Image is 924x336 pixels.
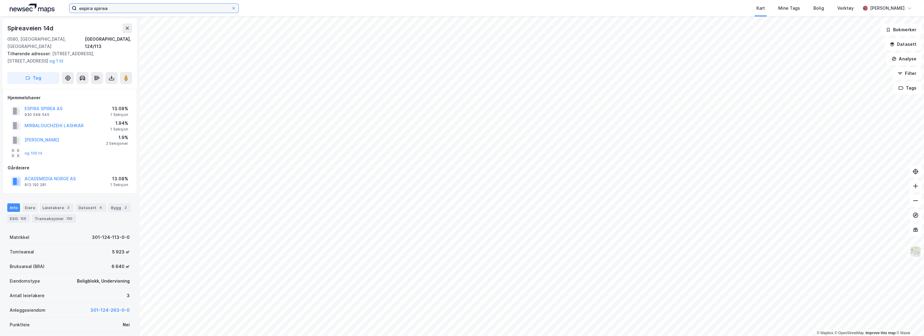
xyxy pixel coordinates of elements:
div: 130 [65,216,74,222]
div: 2 Seksjoner [106,141,128,146]
a: Improve this map [866,331,896,335]
div: 13.08% [110,105,128,112]
button: Tag [7,72,59,84]
button: Datasett [885,38,922,50]
button: Analyse [886,53,922,65]
div: 1 Seksjon [110,127,128,132]
span: Tilhørende adresser: [7,51,52,56]
div: Boligblokk, Undervisning [77,277,130,285]
div: 2 [122,205,128,211]
div: [STREET_ADDRESS], [STREET_ADDRESS] [7,50,127,65]
div: Transaksjoner [32,214,76,223]
div: Matrikkel [10,234,29,241]
div: 0580, [GEOGRAPHIC_DATA], [GEOGRAPHIC_DATA] [7,36,85,50]
div: 4 [98,205,104,211]
div: Leietakere [40,203,74,212]
button: 301-124-263-0-0 [90,307,130,314]
div: 1 Seksjon [110,112,128,117]
div: ESG [7,214,30,223]
div: Kart [756,5,765,12]
div: Bygg [108,203,131,212]
div: 13.08% [110,175,128,182]
div: 930 548 545 [25,112,49,117]
div: Eiendomstype [10,277,40,285]
input: Søk på adresse, matrikkel, gårdeiere, leietakere eller personer [77,4,231,13]
img: Z [910,246,921,257]
div: 5 923 ㎡ [112,248,130,256]
div: 1.9% [106,134,128,141]
div: Mine Tags [778,5,800,12]
div: 913 192 281 [25,182,46,187]
div: Gårdeiere [8,164,132,171]
div: Nei [123,321,130,328]
div: Verktøy [837,5,854,12]
div: Hjemmelshaver [8,94,132,101]
div: Kontrollprogram for chat [894,307,924,336]
div: 3 [65,205,71,211]
div: Tomteareal [10,248,34,256]
button: Filter [892,67,922,80]
a: Mapbox [817,331,833,335]
div: Punktleie [10,321,30,328]
div: 1.94% [110,120,128,127]
div: Anleggseiendom [10,307,45,314]
img: logo.a4113a55bc3d86da70a041830d287a7e.svg [10,4,55,13]
div: 3 [127,292,130,299]
div: [PERSON_NAME] [870,5,905,12]
button: Bokmerker [881,24,922,36]
div: Bolig [813,5,824,12]
div: Spireaveien 14d [7,23,55,33]
div: Datasett [76,203,106,212]
div: [GEOGRAPHIC_DATA], 124/113 [85,36,132,50]
div: 1 Seksjon [110,182,128,187]
div: 301-124-113-0-0 [92,234,130,241]
div: Antall leietakere [10,292,45,299]
div: Eiere [22,203,38,212]
div: 6 640 ㎡ [112,263,130,270]
a: OpenStreetMap [835,331,864,335]
iframe: Chat Widget [894,307,924,336]
div: Bruksareal (BRA) [10,263,45,270]
div: Info [7,203,20,212]
div: 158 [19,216,27,222]
button: Tags [893,82,922,94]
